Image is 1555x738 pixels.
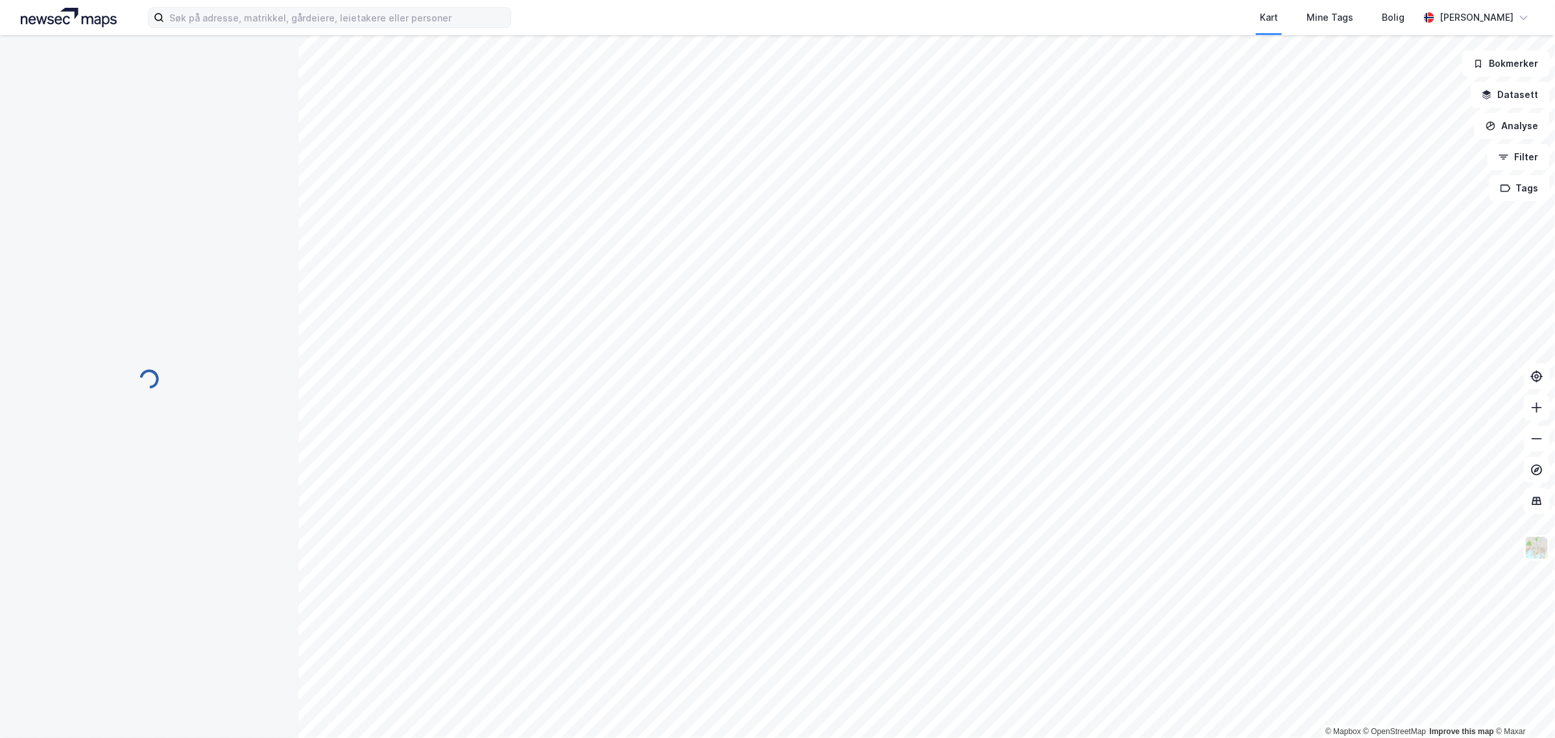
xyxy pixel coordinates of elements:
[1489,175,1550,201] button: Tags
[1307,10,1353,25] div: Mine Tags
[1525,535,1549,560] img: Z
[1382,10,1404,25] div: Bolig
[139,369,160,389] img: spinner.a6d8c91a73a9ac5275cf975e30b51cfb.svg
[21,8,117,27] img: logo.a4113a55bc3d86da70a041830d287a7e.svg
[1471,82,1550,108] button: Datasett
[1462,51,1550,77] button: Bokmerker
[1490,676,1555,738] iframe: Chat Widget
[1490,676,1555,738] div: Kontrollprogram for chat
[1475,113,1550,139] button: Analyse
[1325,727,1361,736] a: Mapbox
[1364,727,1427,736] a: OpenStreetMap
[164,8,511,27] input: Søk på adresse, matrikkel, gårdeiere, leietakere eller personer
[1260,10,1278,25] div: Kart
[1440,10,1513,25] div: [PERSON_NAME]
[1488,144,1550,170] button: Filter
[1430,727,1494,736] a: Improve this map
